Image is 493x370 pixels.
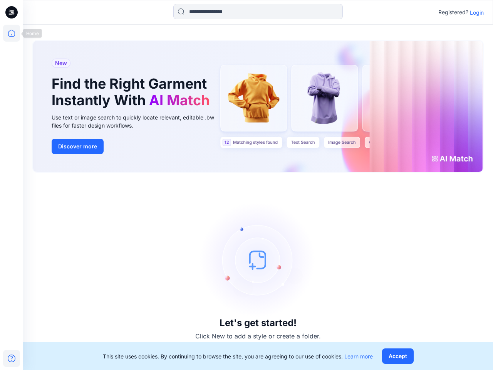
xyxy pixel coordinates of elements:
[52,113,225,129] div: Use text or image search to quickly locate relevant, editable .bw files for faster design workflows.
[52,76,213,109] h1: Find the Right Garment Instantly With
[195,331,321,341] p: Click New to add a style or create a folder.
[55,59,67,68] span: New
[200,202,316,318] img: empty-state-image.svg
[149,92,210,109] span: AI Match
[103,352,373,360] p: This site uses cookies. By continuing to browse the site, you are agreeing to our use of cookies.
[470,8,484,17] p: Login
[382,348,414,364] button: Accept
[220,318,297,328] h3: Let's get started!
[52,139,104,154] button: Discover more
[344,353,373,360] a: Learn more
[438,8,468,17] p: Registered?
